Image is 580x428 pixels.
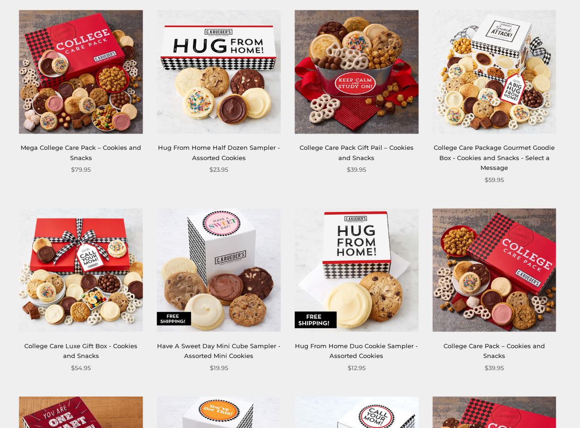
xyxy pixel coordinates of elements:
a: College Care Pack Gift Pail – Cookies and Snacks [295,10,419,134]
a: Have A Sweet Day Mini Cube Sampler - Assorted Mini Cookies [157,342,280,359]
span: $12.95 [348,363,365,373]
span: $79.95 [71,165,91,175]
span: $19.95 [210,363,228,373]
a: Hug From Home Duo Cookie Sampler - Assorted Cookies [295,208,419,332]
a: College Care Pack Gift Pail – Cookies and Snacks [300,144,414,161]
a: Mega College Care Pack – Cookies and Snacks [21,144,141,161]
span: $23.95 [209,165,228,175]
span: $39.95 [485,363,504,373]
a: Hug From Home Half Dozen Sampler - Assorted Cookies [158,144,280,161]
span: $39.95 [347,165,366,175]
span: $59.95 [485,175,504,185]
a: College Care Luxe Gift Box - Cookies and Snacks [24,342,137,359]
img: Hug From Home Half Dozen Sampler - Assorted Cookies [157,10,281,134]
a: Hug From Home Duo Cookie Sampler - Assorted Cookies [295,342,418,359]
img: Mega College Care Pack – Cookies and Snacks [19,10,143,134]
img: Have A Sweet Day Mini Cube Sampler - Assorted Mini Cookies [157,208,281,332]
span: $54.95 [71,363,91,373]
img: College Care Pack – Cookies and Snacks [432,208,556,332]
img: College Care Package Gourmet Goodie Box - Cookies and Snacks - Select a Message [432,10,556,134]
img: College Care Luxe Gift Box - Cookies and Snacks [19,208,143,332]
img: Hug From Home Duo Cookie Sampler - Assorted Cookies [294,208,418,332]
a: College Care Package Gourmet Goodie Box - Cookies and Snacks - Select a Message [434,144,555,171]
a: College Care Pack – Cookies and Snacks [444,342,545,359]
img: College Care Pack Gift Pail – Cookies and Snacks [294,10,418,134]
iframe: Sign Up via Text for Offers [7,393,97,421]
